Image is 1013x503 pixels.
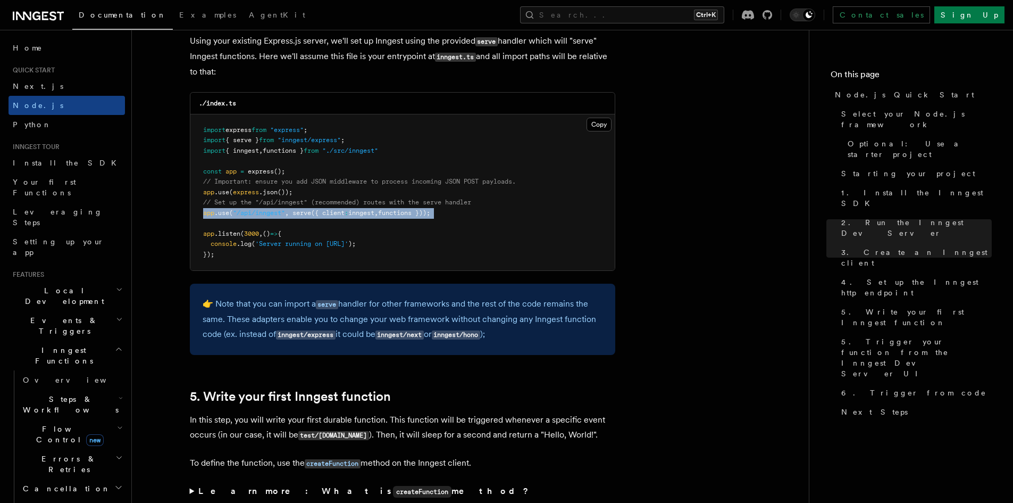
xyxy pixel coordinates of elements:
span: ; [341,136,345,144]
span: Documentation [79,11,166,19]
span: Next Steps [841,407,908,417]
a: Leveraging Steps [9,202,125,232]
a: 4. Set up the Inngest http endpoint [837,273,992,302]
span: 'Server running on [URL]' [255,240,348,248]
span: new [86,434,104,446]
a: Documentation [72,3,173,30]
span: Local Development [9,285,116,307]
code: inngest/express [276,331,336,340]
a: 5. Write your first Inngest function [190,389,391,404]
a: Next.js [9,77,125,96]
a: 3. Create an Inngest client [837,243,992,273]
span: ( [229,209,233,217]
span: (); [274,168,285,175]
span: Python [13,120,52,129]
code: ./index.ts [199,100,236,107]
span: Overview [23,376,132,384]
span: Home [13,43,43,53]
span: 5. Trigger your function from the Inngest Dev Server UI [841,336,992,379]
code: serve [475,37,498,46]
span: ( [252,240,255,248]
h4: On this page [831,68,992,85]
span: Inngest Functions [9,345,115,366]
a: 1. Install the Inngest SDK [837,183,992,213]
span: { serve } [225,136,259,144]
a: Sign Up [934,6,1004,23]
button: Inngest Functions [9,341,125,370]
span: .listen [214,230,240,237]
a: serve [316,299,338,309]
a: 5. Write your first Inngest function [837,302,992,332]
a: Optional: Use a starter project [843,134,992,164]
span: Errors & Retries [19,453,115,475]
span: { inngest [225,147,259,154]
a: createFunction [305,458,361,468]
span: functions } [263,147,304,154]
a: 6. Trigger from code [837,383,992,402]
span: Inngest tour [9,143,60,151]
span: , [285,209,289,217]
span: ; [304,126,307,134]
span: console [211,240,237,248]
span: ({ client [311,209,345,217]
span: "express" [270,126,304,134]
span: .json [259,188,278,196]
span: ( [240,230,244,237]
a: Starting your project [837,164,992,183]
span: express [225,126,252,134]
span: express [233,188,259,196]
span: Quick start [9,66,55,75]
span: Cancellation [19,483,111,494]
span: from [252,126,266,134]
span: app [225,168,237,175]
span: Select your Node.js framework [841,109,992,130]
span: ()); [278,188,292,196]
span: 1. Install the Inngest SDK [841,187,992,209]
span: express [248,168,274,175]
code: createFunction [393,486,451,498]
span: }); [203,251,214,258]
span: const [203,168,222,175]
span: Examples [179,11,236,19]
span: 2. Run the Inngest Dev Server [841,217,992,238]
p: In this step, you will write your first durable function. This function will be triggered wheneve... [190,413,615,443]
code: inngest.ts [435,53,476,62]
a: Node.js [9,96,125,115]
span: Your first Functions [13,178,76,197]
button: Toggle dark mode [790,9,815,21]
button: Cancellation [19,479,125,498]
p: Using your existing Express.js server, we'll set up Inngest using the provided handler which will... [190,34,615,79]
span: = [240,168,244,175]
a: AgentKit [242,3,312,29]
span: 4. Set up the Inngest http endpoint [841,277,992,298]
span: ); [348,240,356,248]
span: import [203,126,225,134]
a: Install the SDK [9,153,125,172]
a: Select your Node.js framework [837,104,992,134]
span: import [203,136,225,144]
span: functions })); [378,209,430,217]
span: Features [9,270,44,279]
span: Next.js [13,82,63,90]
a: 5. Trigger your function from the Inngest Dev Server UI [837,332,992,383]
a: Next Steps [837,402,992,422]
span: "./src/inngest" [322,147,378,154]
button: Search...Ctrl+K [520,6,724,23]
code: test/[DOMAIN_NAME] [298,431,369,440]
span: .use [214,209,229,217]
span: , [259,230,263,237]
a: Examples [173,3,242,29]
span: 3. Create an Inngest client [841,247,992,268]
span: .log [237,240,252,248]
span: Starting your project [841,168,975,179]
span: app [203,209,214,217]
button: Errors & Retries [19,449,125,479]
span: inngest [348,209,374,217]
span: "/api/inngest" [233,209,285,217]
a: Home [9,38,125,57]
span: AgentKit [249,11,305,19]
span: Optional: Use a starter project [848,138,992,160]
span: serve [292,209,311,217]
span: Setting up your app [13,237,104,257]
summary: Learn more: What iscreateFunctionmethod? [190,484,615,499]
